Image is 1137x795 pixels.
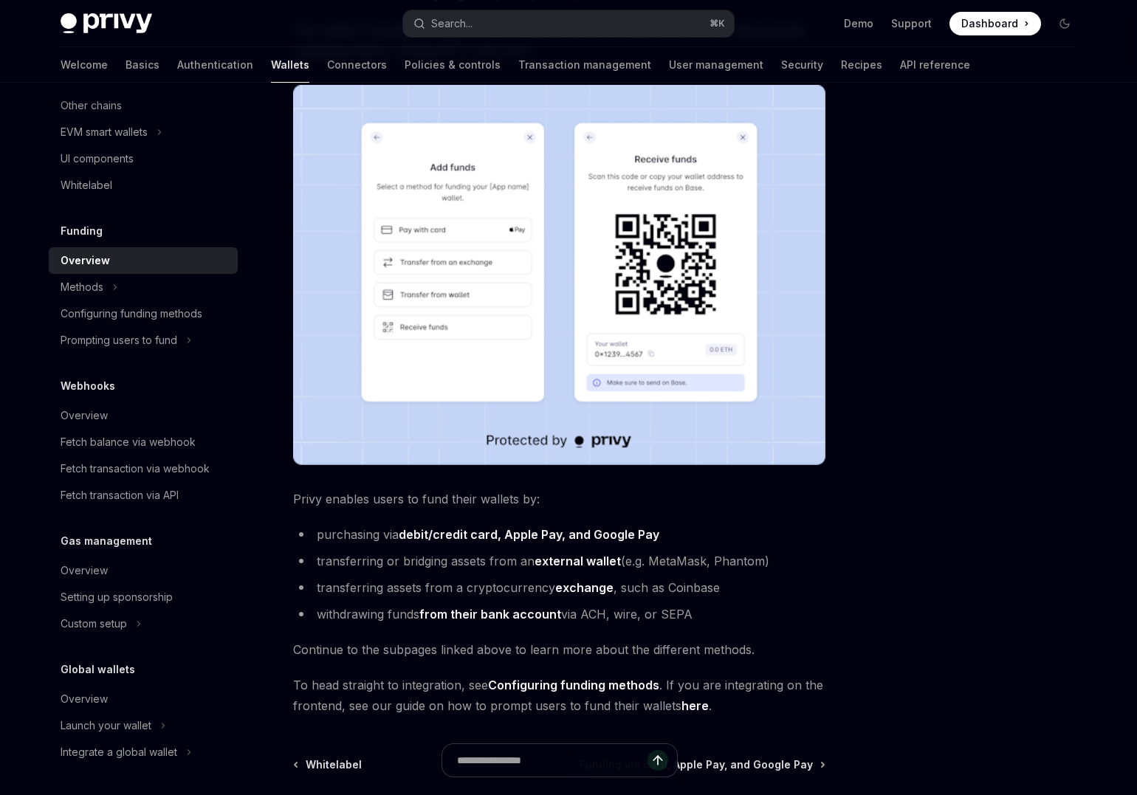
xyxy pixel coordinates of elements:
[61,588,173,606] div: Setting up sponsorship
[555,580,614,595] strong: exchange
[535,554,621,569] a: external wallet
[710,18,725,30] span: ⌘ K
[49,482,238,509] a: Fetch transaction via API
[126,47,159,83] a: Basics
[49,584,238,610] a: Setting up sponsorship
[49,300,238,327] a: Configuring funding methods
[293,675,825,716] span: To head straight to integration, see . If you are integrating on the frontend, see our guide on h...
[61,562,108,579] div: Overview
[399,527,659,542] strong: debit/credit card, Apple Pay, and Google Pay
[61,433,196,451] div: Fetch balance via webhook
[61,661,135,678] h5: Global wallets
[647,750,668,771] button: Send message
[61,222,103,240] h5: Funding
[61,717,151,734] div: Launch your wallet
[293,85,825,465] img: images/Funding.png
[841,47,882,83] a: Recipes
[61,150,134,168] div: UI components
[681,698,709,714] a: here
[891,16,932,31] a: Support
[1053,12,1076,35] button: Toggle dark mode
[49,455,238,482] a: Fetch transaction via webhook
[555,580,614,596] a: exchange
[61,278,103,296] div: Methods
[49,172,238,199] a: Whitelabel
[61,13,152,34] img: dark logo
[61,615,127,633] div: Custom setup
[61,123,148,141] div: EVM smart wallets
[293,551,825,571] li: transferring or bridging assets from an (e.g. MetaMask, Phantom)
[293,524,825,545] li: purchasing via
[61,331,177,349] div: Prompting users to fund
[399,527,659,543] a: debit/credit card, Apple Pay, and Google Pay
[49,557,238,584] a: Overview
[293,489,825,509] span: Privy enables users to fund their wallets by:
[61,743,177,761] div: Integrate a global wallet
[61,305,202,323] div: Configuring funding methods
[293,604,825,624] li: withdrawing funds via ACH, wire, or SEPA
[293,639,825,660] span: Continue to the subpages linked above to learn more about the different methods.
[49,429,238,455] a: Fetch balance via webhook
[518,47,651,83] a: Transaction management
[949,12,1041,35] a: Dashboard
[419,607,561,622] a: from their bank account
[49,686,238,712] a: Overview
[49,402,238,429] a: Overview
[431,15,473,32] div: Search...
[844,16,873,31] a: Demo
[488,678,659,693] a: Configuring funding methods
[669,47,763,83] a: User management
[293,577,825,598] li: transferring assets from a cryptocurrency , such as Coinbase
[781,47,823,83] a: Security
[61,407,108,424] div: Overview
[271,47,309,83] a: Wallets
[405,47,501,83] a: Policies & controls
[61,690,108,708] div: Overview
[61,252,110,269] div: Overview
[900,47,970,83] a: API reference
[327,47,387,83] a: Connectors
[61,486,179,504] div: Fetch transaction via API
[61,532,152,550] h5: Gas management
[61,176,112,194] div: Whitelabel
[61,377,115,395] h5: Webhooks
[403,10,734,37] button: Search...⌘K
[177,47,253,83] a: Authentication
[961,16,1018,31] span: Dashboard
[61,47,108,83] a: Welcome
[49,145,238,172] a: UI components
[49,247,238,274] a: Overview
[61,460,210,478] div: Fetch transaction via webhook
